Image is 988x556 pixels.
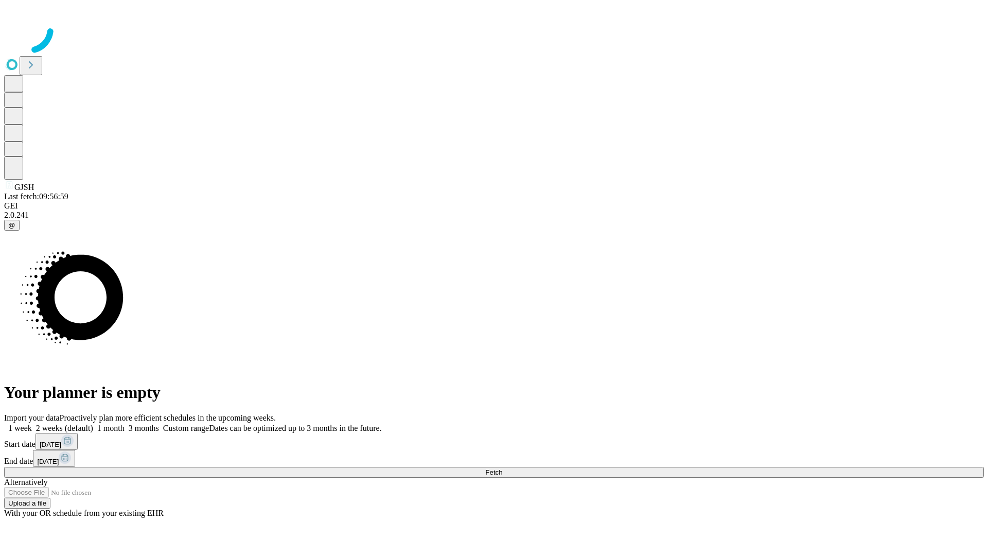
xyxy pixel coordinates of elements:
[37,458,59,465] span: [DATE]
[4,509,164,517] span: With your OR schedule from your existing EHR
[4,498,50,509] button: Upload a file
[33,450,75,467] button: [DATE]
[485,468,502,476] span: Fetch
[4,220,20,231] button: @
[4,467,984,478] button: Fetch
[209,424,381,432] span: Dates can be optimized up to 3 months in the future.
[97,424,125,432] span: 1 month
[60,413,276,422] span: Proactively plan more efficient schedules in the upcoming weeks.
[36,424,93,432] span: 2 weeks (default)
[4,478,47,486] span: Alternatively
[163,424,209,432] span: Custom range
[4,211,984,220] div: 2.0.241
[8,424,32,432] span: 1 week
[40,441,61,448] span: [DATE]
[36,433,78,450] button: [DATE]
[4,433,984,450] div: Start date
[4,383,984,402] h1: Your planner is empty
[129,424,159,432] span: 3 months
[4,450,984,467] div: End date
[14,183,34,192] span: GJSH
[4,201,984,211] div: GEI
[4,192,68,201] span: Last fetch: 09:56:59
[4,413,60,422] span: Import your data
[8,221,15,229] span: @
